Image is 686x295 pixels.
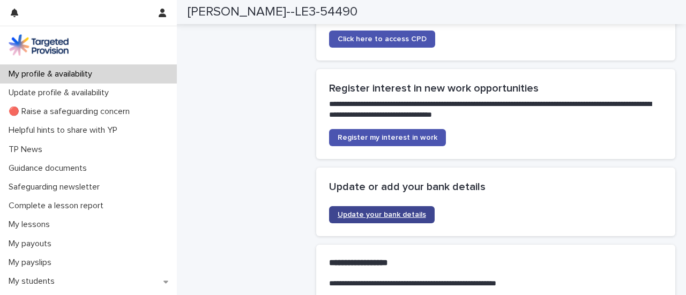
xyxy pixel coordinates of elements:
p: Guidance documents [4,163,95,173]
h2: Update or add your bank details [329,180,663,193]
p: Helpful hints to share with YP [4,125,126,135]
a: Update your bank details [329,206,435,223]
p: Complete a lesson report [4,201,112,211]
p: My payslips [4,258,60,268]
h2: [PERSON_NAME]--LE3-54490 [188,4,357,20]
img: M5nRWzHhSzIhMunXDL62 [9,34,69,56]
span: Click here to access CPD [338,35,427,43]
span: Register my interest in work [338,134,437,141]
p: TP News [4,145,51,155]
p: My payouts [4,239,60,249]
p: My students [4,276,63,286]
a: Register my interest in work [329,129,446,146]
p: Update profile & availability [4,88,117,98]
p: 🔴 Raise a safeguarding concern [4,107,138,117]
p: My profile & availability [4,69,101,79]
span: Update your bank details [338,211,426,218]
p: Safeguarding newsletter [4,182,108,192]
p: My lessons [4,220,58,230]
a: Click here to access CPD [329,31,435,48]
h2: Register interest in new work opportunities [329,82,663,95]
